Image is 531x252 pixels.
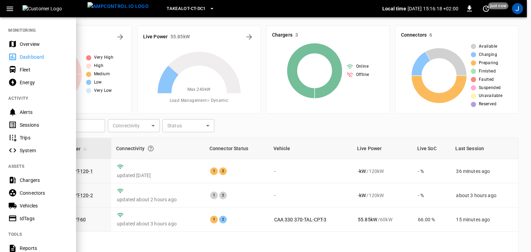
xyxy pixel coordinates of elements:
div: Dashboard [20,54,68,60]
p: Local time [382,5,406,12]
span: just now [488,2,509,9]
div: Trips [20,134,68,141]
img: Customer Logo [22,5,85,12]
div: Overview [20,41,68,48]
span: Takealot-CT-DC1 [167,5,206,13]
div: Connectors [20,190,68,196]
div: Chargers [20,177,68,184]
div: Energy [20,79,68,86]
div: Alerts [20,109,68,116]
p: [DATE] 15:16:18 +02:00 [408,5,458,12]
div: Sessions [20,122,68,128]
div: IdTags [20,215,68,222]
div: Reports [20,245,68,252]
div: Vehicles [20,202,68,209]
div: profile-icon [512,3,523,14]
button: set refresh interval [481,3,492,14]
div: System [20,147,68,154]
div: Fleet [20,66,68,73]
img: ampcontrol.io logo [87,2,149,11]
